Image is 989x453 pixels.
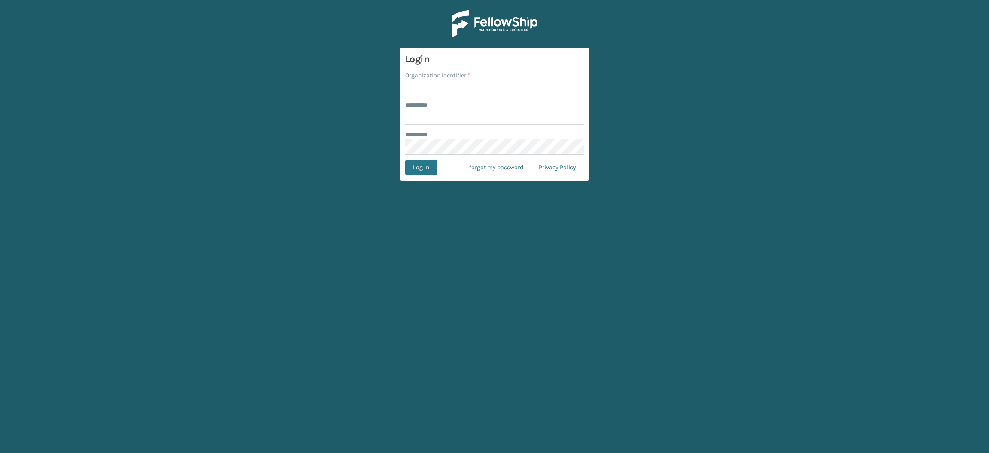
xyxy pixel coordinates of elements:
h3: Login [405,53,584,66]
a: Privacy Policy [531,160,584,175]
img: Logo [452,10,537,37]
label: Organization Identifier [405,71,470,80]
button: Log In [405,160,437,175]
a: I forgot my password [458,160,531,175]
